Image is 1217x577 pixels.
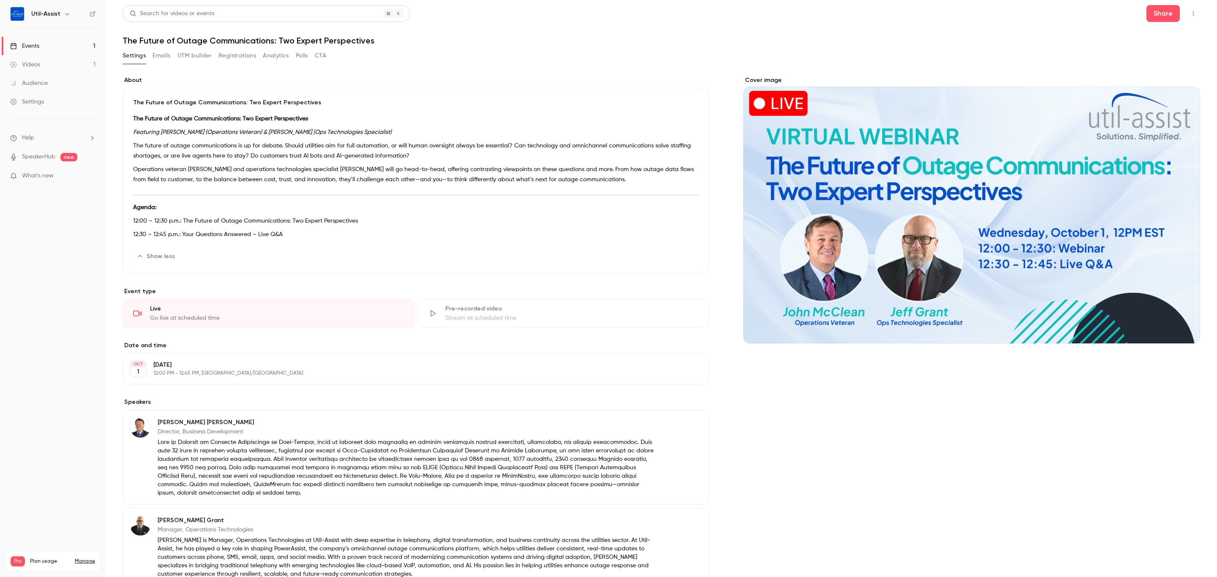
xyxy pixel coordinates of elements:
[133,129,392,135] em: Featuring [PERSON_NAME] (Operations Veteran) & [PERSON_NAME] (Ops Technologies Specialist)
[123,410,709,504] div: John McClean[PERSON_NAME] [PERSON_NAME]Director, Business DevelopmentLore ip Dolorsit am Consecte...
[137,367,139,376] p: 1
[158,418,655,427] p: [PERSON_NAME] [PERSON_NAME]
[31,10,60,18] h6: Util-Assist
[743,76,1200,343] section: Cover image
[153,361,665,369] p: [DATE]
[130,9,214,18] div: Search for videos or events
[130,515,150,536] img: Jeff Grant
[10,79,48,87] div: Audience
[153,49,170,63] button: Emails
[315,49,326,63] button: CTA
[22,152,55,161] a: SpeakerHub
[10,42,39,50] div: Events
[445,305,699,313] div: Pre-recorded video
[133,250,180,263] button: Show less
[296,49,308,63] button: Polls
[11,556,25,566] span: Pro
[10,98,44,106] div: Settings
[123,341,709,350] label: Date and time
[85,172,96,180] iframe: Noticeable Trigger
[133,141,699,161] p: The future of outage communications is up for debate. Should utilities aim for full automation, o...
[133,229,699,240] p: 12:30 – 12:45 p.m.: Your Questions Answered – Live Q&A
[133,216,699,226] p: 12:00 – 12:30 p.m.: The Future of Outage Communications: Two Expert Perspectives
[123,35,1200,46] h1: The Future of Outage Communications: Two Expert Perspectives
[123,287,709,296] p: Event type
[445,314,699,322] div: Stream at scheduled time
[158,525,655,534] p: Manager, Operations Technologies
[150,314,404,322] div: Go live at scheduled time
[1146,5,1180,22] button: Share
[158,516,655,525] p: [PERSON_NAME] Grant
[177,49,212,63] button: UTM builder
[123,49,146,63] button: Settings
[75,558,95,565] a: Manage
[30,558,70,565] span: Plan usage
[133,98,699,107] p: The Future of Outage Communications: Two Expert Perspectives
[158,427,655,436] p: Director, Business Development
[133,164,699,185] p: Operations veteran [PERSON_NAME] and operations technologies specialist [PERSON_NAME] will go hea...
[10,133,96,142] li: help-dropdown-opener
[22,133,34,142] span: Help
[150,305,404,313] div: Live
[263,49,289,63] button: Analytics
[418,299,710,328] div: Pre-recorded videoStream at scheduled time
[60,153,77,161] span: new
[743,76,1200,84] label: Cover image
[133,116,308,122] strong: The Future of Outage Communications: Two Expert Perspectives
[123,299,415,328] div: LiveGo live at scheduled time
[10,60,40,69] div: Videos
[22,171,54,180] span: What's new
[123,76,709,84] label: About
[11,7,24,21] img: Util-Assist
[158,438,655,497] p: Lore ip Dolorsit am Consecte Adipiscinge se Doei-Tempor, incid ut laboreet dolo magnaaliq en admi...
[218,49,256,63] button: Registrations
[123,398,709,406] label: Speakers
[153,370,665,377] p: 12:00 PM - 12:45 PM, [GEOGRAPHIC_DATA]/[GEOGRAPHIC_DATA]
[130,417,150,438] img: John McClean
[131,361,146,367] div: OCT
[133,204,156,210] strong: Agenda:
